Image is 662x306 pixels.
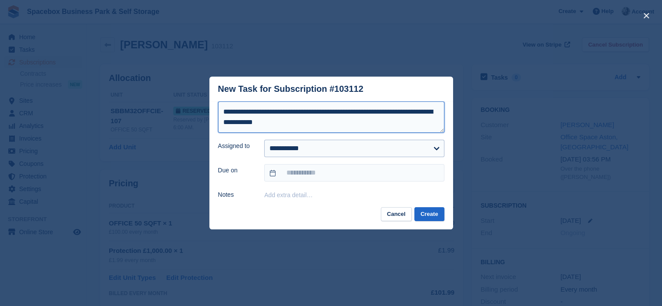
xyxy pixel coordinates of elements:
div: New Task for Subscription #103112 [218,84,363,94]
button: close [639,9,653,23]
button: Cancel [381,207,412,222]
button: Create [414,207,444,222]
label: Assigned to [218,141,254,151]
label: Due on [218,166,254,175]
label: Notes [218,190,254,199]
button: Add extra detail… [264,192,313,198]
